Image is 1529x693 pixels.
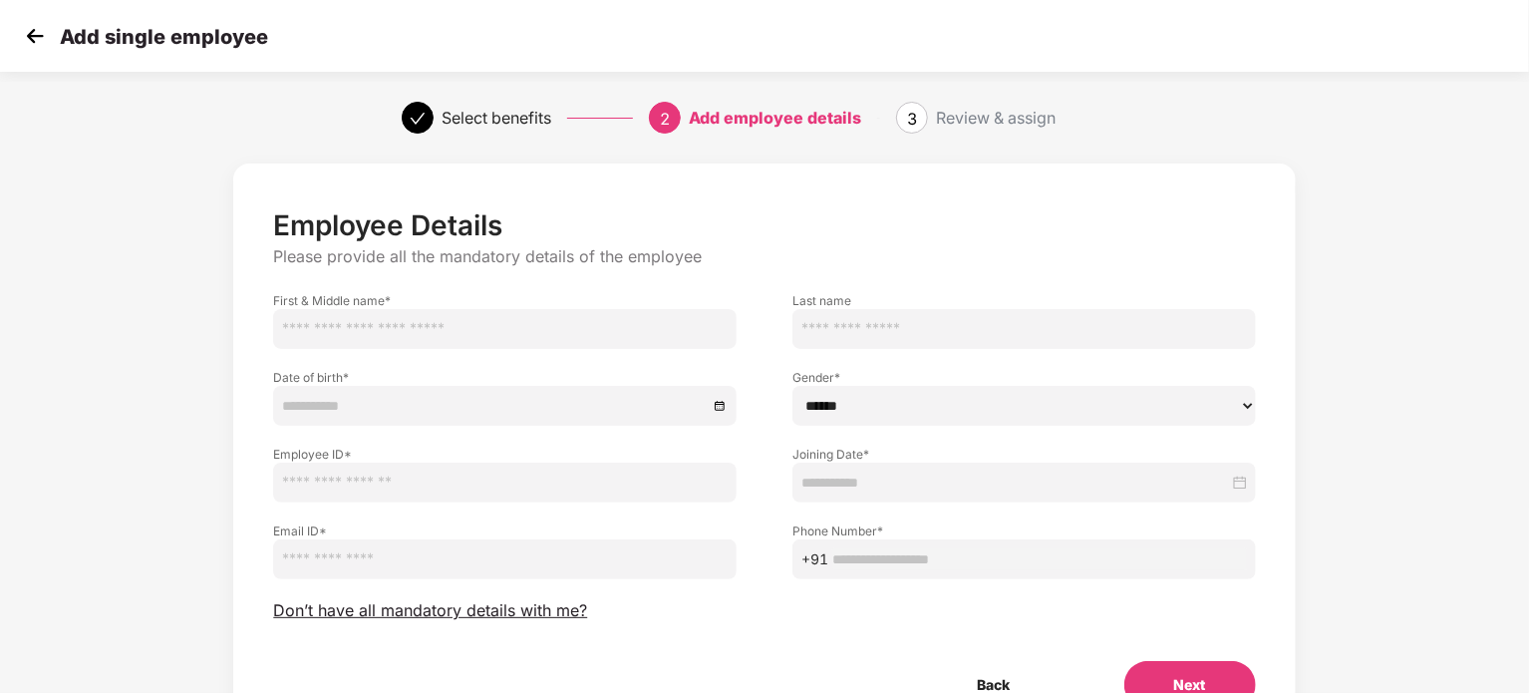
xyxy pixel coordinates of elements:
label: Date of birth [273,369,737,386]
label: Last name [792,292,1256,309]
label: Email ID [273,522,737,539]
label: Employee ID [273,446,737,463]
p: Add single employee [60,25,268,49]
label: Gender [792,369,1256,386]
span: +91 [801,548,828,570]
label: First & Middle name [273,292,737,309]
img: svg+xml;base64,PHN2ZyB4bWxucz0iaHR0cDovL3d3dy53My5vcmcvMjAwMC9zdmciIHdpZHRoPSIzMCIgaGVpZ2h0PSIzMC... [20,21,50,51]
div: Add employee details [689,102,861,134]
p: Please provide all the mandatory details of the employee [273,246,1255,267]
label: Phone Number [792,522,1256,539]
p: Employee Details [273,208,1255,242]
label: Joining Date [792,446,1256,463]
span: check [410,111,426,127]
span: Don’t have all mandatory details with me? [273,600,587,621]
span: 3 [907,109,917,129]
div: Select benefits [442,102,551,134]
span: 2 [660,109,670,129]
div: Review & assign [936,102,1056,134]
